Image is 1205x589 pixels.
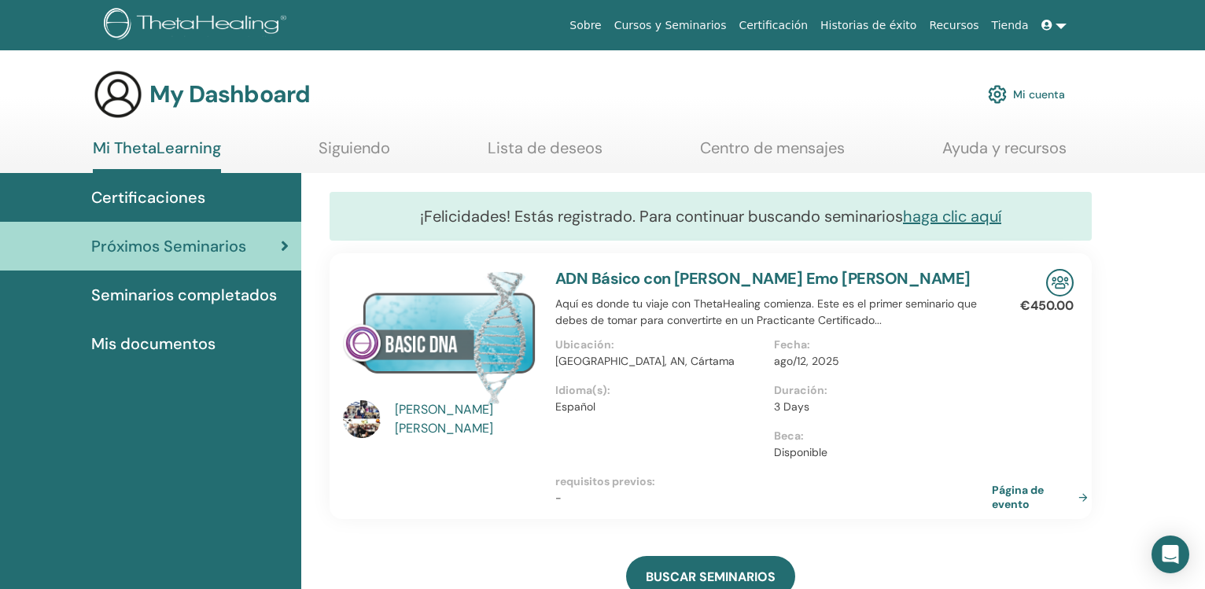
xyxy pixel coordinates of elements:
[903,206,1001,226] a: haga clic aquí
[149,80,310,109] h3: My Dashboard
[774,353,983,370] p: ago/12, 2025
[91,283,277,307] span: Seminarios completados
[988,77,1065,112] a: Mi cuenta
[488,138,602,169] a: Lista de deseos
[988,81,1007,108] img: cog.svg
[608,11,733,40] a: Cursos y Seminarios
[814,11,923,40] a: Historias de éxito
[93,138,221,173] a: Mi ThetaLearning
[555,353,765,370] p: [GEOGRAPHIC_DATA], AN, Cártama
[555,296,992,329] p: Aquí es donde tu viaje con ThetaHealing comienza. Este es el primer seminario que debes de tomar ...
[700,138,845,169] a: Centro de mensajes
[555,473,992,490] p: requisitos previos :
[555,337,765,353] p: Ubicación :
[555,399,765,415] p: Español
[774,337,983,353] p: Fecha :
[91,234,246,258] span: Próximos Seminarios
[91,332,216,355] span: Mis documentos
[93,69,143,120] img: generic-user-icon.jpg
[330,192,1092,241] div: ¡Felicidades! Estás registrado. Para continuar buscando seminarios
[91,186,205,209] span: Certificaciones
[555,382,765,399] p: Idioma(s) :
[319,138,390,169] a: Siguiendo
[395,400,540,438] a: [PERSON_NAME] [PERSON_NAME]
[563,11,607,40] a: Sobre
[646,569,776,585] span: BUSCAR SEMINARIOS
[992,483,1094,511] a: Página de evento
[1152,536,1189,573] div: Open Intercom Messenger
[104,8,292,43] img: logo.png
[732,11,814,40] a: Certificación
[774,399,983,415] p: 3 Days
[986,11,1035,40] a: Tienda
[343,269,536,405] img: ADN Básico
[1020,296,1074,315] p: €450.00
[1046,269,1074,296] img: In-Person Seminar
[555,268,970,289] a: ADN Básico con [PERSON_NAME] Emo [PERSON_NAME]
[343,400,381,438] img: default.jpg
[774,428,983,444] p: Beca :
[942,138,1067,169] a: Ayuda y recursos
[774,382,983,399] p: Duración :
[923,11,985,40] a: Recursos
[555,490,992,506] p: -
[774,444,983,461] p: Disponible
